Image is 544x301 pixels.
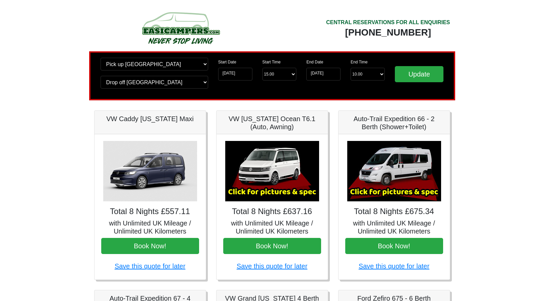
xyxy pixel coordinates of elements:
[395,66,444,82] input: Update
[345,238,443,254] button: Book Now!
[306,68,341,81] input: Return Date
[326,18,450,27] div: CENTRAL RESERVATIONS FOR ALL ENQUIRIES
[345,115,443,131] h5: Auto-Trail Expedition 66 - 2 Berth (Shower+Toilet)
[218,68,252,81] input: Start Date
[223,207,321,216] h4: Total 8 Nights £637.16
[351,59,368,65] label: End Time
[326,27,450,39] div: [PHONE_NUMBER]
[306,59,323,65] label: End Date
[237,262,307,270] a: Save this quote for later
[345,207,443,216] h4: Total 8 Nights £675.34
[218,59,236,65] label: Start Date
[345,219,443,235] h5: with Unlimited UK Mileage / Unlimited UK Kilometers
[223,238,321,254] button: Book Now!
[223,115,321,131] h5: VW [US_STATE] Ocean T6.1 (Auto, Awning)
[347,141,441,201] img: Auto-Trail Expedition 66 - 2 Berth (Shower+Toilet)
[359,262,429,270] a: Save this quote for later
[223,219,321,235] h5: with Unlimited UK Mileage / Unlimited UK Kilometers
[117,9,244,46] img: campers-checkout-logo.png
[101,115,199,123] h5: VW Caddy [US_STATE] Maxi
[262,59,281,65] label: Start Time
[225,141,319,201] img: VW California Ocean T6.1 (Auto, Awning)
[103,141,197,201] img: VW Caddy California Maxi
[115,262,185,270] a: Save this quote for later
[101,219,199,235] h5: with Unlimited UK Mileage / Unlimited UK Kilometers
[101,207,199,216] h4: Total 8 Nights £557.11
[101,238,199,254] button: Book Now!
